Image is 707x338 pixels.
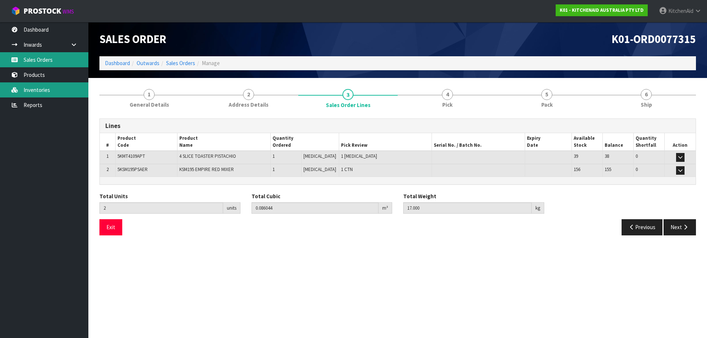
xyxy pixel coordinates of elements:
[532,202,544,214] div: kg
[668,7,693,14] span: KitchenAid
[341,153,377,159] span: 1 [MEDICAL_DATA]
[115,133,177,151] th: Product Code
[106,166,109,172] span: 2
[11,6,20,15] img: cube-alt.png
[622,219,663,235] button: Previous
[202,60,220,67] span: Manage
[24,6,61,16] span: ProStock
[560,7,644,13] strong: K01 - KITCHENAID AUSTRALIA PTY LTD
[179,166,234,172] span: KSM195 EMPIRE RED MIXER
[144,89,155,100] span: 1
[243,89,254,100] span: 2
[403,192,436,200] label: Total Weight
[342,89,353,100] span: 3
[664,219,696,235] button: Next
[99,192,128,200] label: Total Units
[602,133,633,151] th: Balance
[229,101,268,108] span: Address Details
[252,202,379,214] input: Total Cubic
[303,153,336,159] span: [MEDICAL_DATA]
[137,60,159,67] a: Outwards
[341,166,353,172] span: 1 CTN
[223,202,240,214] div: units
[442,101,453,108] span: Pick
[99,32,166,46] span: Sales Order
[525,133,571,151] th: Expiry Date
[105,60,130,67] a: Dashboard
[665,133,696,151] th: Action
[105,122,690,129] h3: Lines
[99,219,122,235] button: Exit
[636,166,638,172] span: 0
[442,89,453,100] span: 4
[605,166,611,172] span: 155
[272,153,275,159] span: 1
[339,133,432,151] th: Pick Review
[571,133,602,151] th: Available Stock
[641,101,652,108] span: Ship
[270,133,339,151] th: Quantity Ordered
[63,8,74,15] small: WMS
[641,89,652,100] span: 6
[403,202,532,214] input: Total Weight
[272,166,275,172] span: 1
[605,153,609,159] span: 38
[574,166,580,172] span: 156
[99,202,223,214] input: Total Units
[541,89,552,100] span: 5
[100,133,115,151] th: #
[252,192,280,200] label: Total Cubic
[166,60,195,67] a: Sales Orders
[117,166,148,172] span: 5KSM195PSAER
[379,202,392,214] div: m³
[633,133,664,151] th: Quantity Shortfall
[574,153,578,159] span: 39
[177,133,271,151] th: Product Name
[117,153,145,159] span: 5KMT4109APT
[541,101,553,108] span: Pack
[636,153,638,159] span: 0
[303,166,336,172] span: [MEDICAL_DATA]
[99,113,696,241] span: Sales Order Lines
[612,32,696,46] span: K01-ORD0077315
[106,153,109,159] span: 1
[432,133,525,151] th: Serial No. / Batch No.
[130,101,169,108] span: General Details
[179,153,236,159] span: 4 SLICE TOASTER PISTACHIO
[326,101,370,109] span: Sales Order Lines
